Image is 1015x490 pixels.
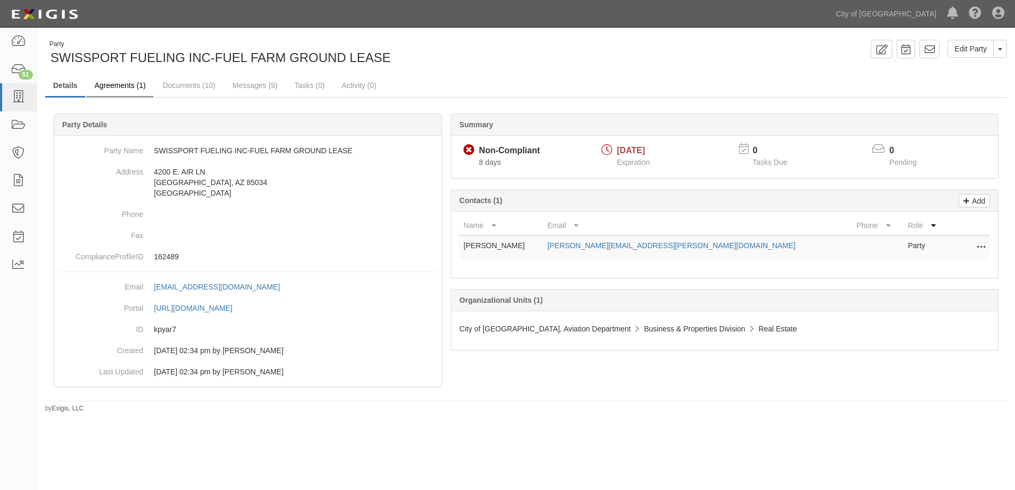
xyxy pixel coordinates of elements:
a: Edit Party [948,40,994,58]
p: 0 [889,145,930,157]
span: Expiration [617,158,650,167]
span: Business & Properties Division [644,325,745,333]
span: Real Estate [759,325,797,333]
img: logo-5460c22ac91f19d4615b14bd174203de0afe785f0fc80cf4dbbc73dc1793850b.png [8,5,81,24]
span: Tasks Due [753,158,787,167]
div: Non-Compliant [479,145,540,157]
a: Documents (10) [154,75,223,96]
b: Summary [459,120,493,129]
dd: kpyar7 [58,319,437,340]
span: Pending [889,158,916,167]
dt: Portal [58,297,143,313]
dd: SWISSPORT FUELING INC-FUEL FARM GROUND LEASE [58,140,437,161]
span: City of [GEOGRAPHIC_DATA], Aviation Department [459,325,631,333]
a: Agreements (1) [87,75,153,98]
b: Party Details [62,120,107,129]
a: Details [45,75,85,98]
dd: 4200 E. AIR LN [GEOGRAPHIC_DATA], AZ 85034 [GEOGRAPHIC_DATA] [58,161,437,204]
dt: ComplianceProfileID [58,246,143,262]
dt: Fax [58,225,143,241]
b: Organizational Units (1) [459,296,543,304]
p: 162489 [154,251,437,262]
p: 0 [753,145,801,157]
dt: Address [58,161,143,177]
span: Since 09/01/2025 [479,158,501,167]
a: Messages (9) [225,75,286,96]
a: Add [959,194,990,207]
a: Tasks (0) [287,75,333,96]
td: [PERSON_NAME] [459,235,543,259]
dt: Last Updated [58,361,143,377]
span: [DATE] [617,146,645,155]
dt: Party Name [58,140,143,156]
b: Contacts (1) [459,196,502,205]
th: Name [459,216,543,235]
th: Role [904,216,948,235]
dt: Created [58,340,143,356]
a: [EMAIL_ADDRESS][DOMAIN_NAME] [154,283,291,291]
a: City of [GEOGRAPHIC_DATA] [831,3,942,24]
dt: Phone [58,204,143,220]
a: Activity (0) [334,75,384,96]
span: SWISSPORT FUELING INC-FUEL FARM GROUND LEASE [50,50,391,65]
th: Email [543,216,852,235]
div: SWISSPORT FUELING INC-FUEL FARM GROUND LEASE [45,40,518,67]
div: [EMAIL_ADDRESS][DOMAIN_NAME] [154,282,280,292]
a: Exigis, LLC [52,405,84,412]
th: Phone [852,216,904,235]
dd: 04/15/2025 02:34 pm by Lauren Cochran [58,361,437,382]
dt: Email [58,276,143,292]
dd: 04/15/2025 02:34 pm by Lauren Cochran [58,340,437,361]
i: Help Center - Complianz [969,7,982,20]
div: Party [49,40,391,49]
td: Party [904,235,948,259]
a: [PERSON_NAME][EMAIL_ADDRESS][PERSON_NAME][DOMAIN_NAME] [547,241,796,250]
dt: ID [58,319,143,335]
i: Non-Compliant [463,145,475,156]
p: Add [969,195,985,207]
a: [URL][DOMAIN_NAME] [154,304,244,312]
div: 51 [19,70,33,80]
small: by [45,404,84,413]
